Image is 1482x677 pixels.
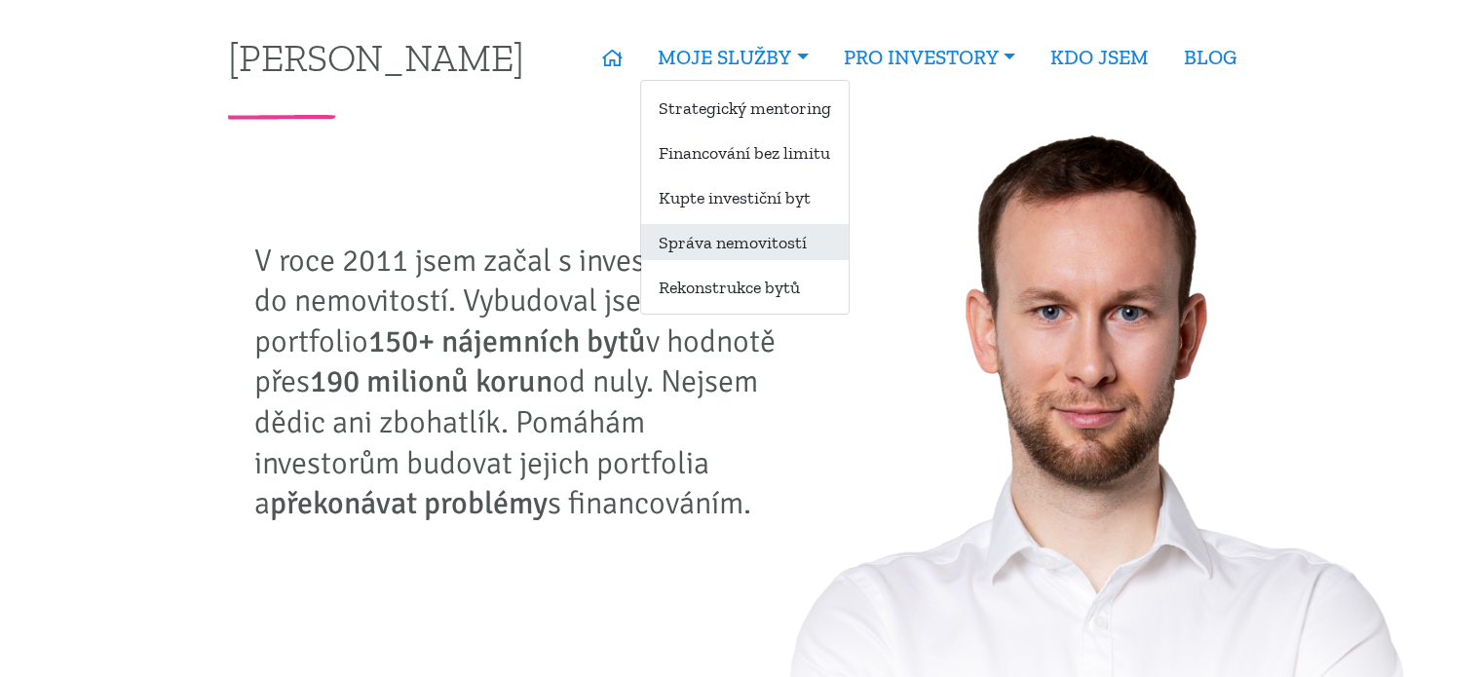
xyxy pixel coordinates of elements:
[641,90,849,126] a: Strategický mentoring
[270,484,548,522] strong: překonávat problémy
[641,179,849,215] a: Kupte investiční byt
[368,322,646,360] strong: 150+ nájemních bytů
[641,134,849,170] a: Financování bez limitu
[1166,35,1254,80] a: BLOG
[826,35,1033,80] a: PRO INVESTORY
[310,362,552,400] strong: 190 milionů korun
[641,269,849,305] a: Rekonstrukce bytů
[641,224,849,260] a: Správa nemovitostí
[254,241,790,524] p: V roce 2011 jsem začal s investicemi do nemovitostí. Vybudoval jsem portfolio v hodnotě přes od n...
[228,38,524,76] a: [PERSON_NAME]
[1033,35,1166,80] a: KDO JSEM
[640,35,825,80] a: MOJE SLUŽBY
